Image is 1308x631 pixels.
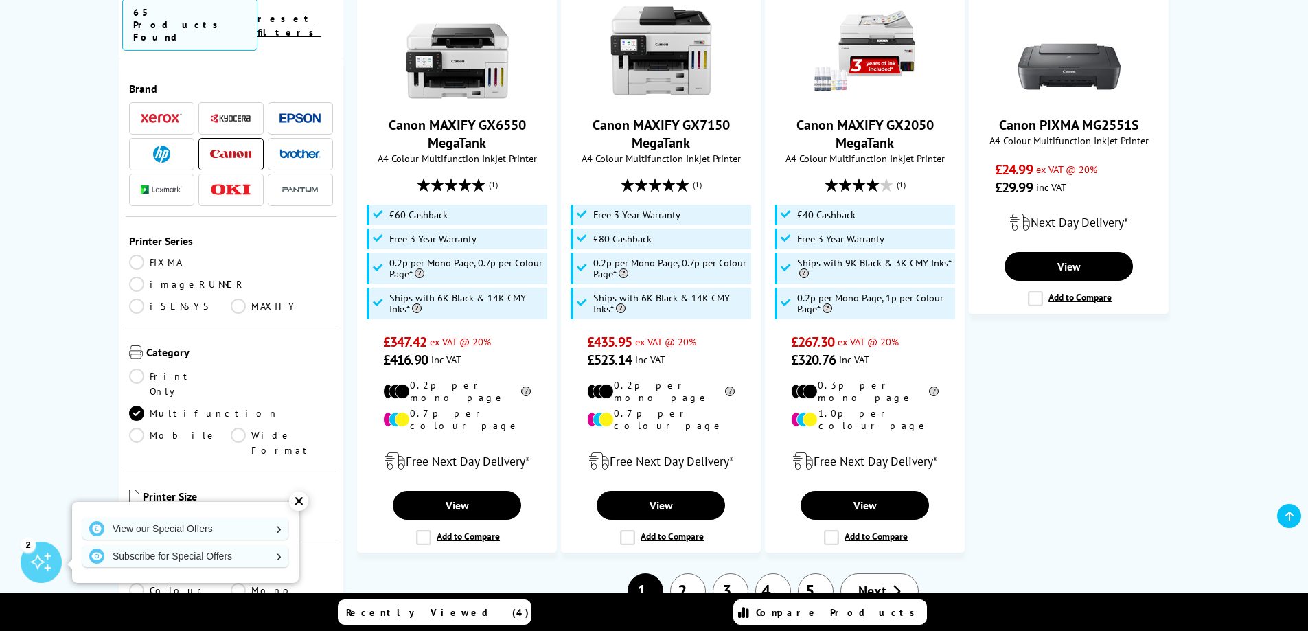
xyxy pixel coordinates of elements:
[999,116,1139,134] a: Canon PIXMA MG2551S
[210,181,251,198] a: OKI
[610,91,713,105] a: Canon MAXIFY GX7150 MegaTank
[141,146,182,163] a: HP
[210,184,251,196] img: OKI
[129,583,231,598] a: Colour
[796,116,934,152] a: Canon MAXIFY GX2050 MegaTank
[289,492,308,511] div: ✕
[797,292,952,314] span: 0.2p per Mono Page, 1p per Colour Page*
[824,530,908,545] label: Add to Compare
[772,152,957,165] span: A4 Colour Multifunction Inkjet Printer
[858,582,886,600] span: Next
[346,606,529,619] span: Recently Viewed (4)
[1005,252,1132,281] a: View
[587,407,735,432] li: 0.7p per colour page
[635,335,696,348] span: ex VAT @ 20%
[797,257,952,279] span: Ships with 9K Black & 3K CMY Inks*
[593,257,748,279] span: 0.2p per Mono Page, 0.7p per Colour Page*
[897,172,906,198] span: (1)
[231,583,333,598] a: Mono
[393,491,520,520] a: View
[383,379,531,404] li: 0.2p per mono page
[129,406,279,421] a: Multifunction
[791,351,836,369] span: £320.76
[1018,91,1121,105] a: Canon PIXMA MG2551S
[587,333,632,351] span: £435.95
[129,345,143,359] img: Category
[693,172,702,198] span: (1)
[791,379,939,404] li: 0.3p per mono page
[383,333,426,351] span: £347.42
[129,234,334,248] span: Printer Series
[587,379,735,404] li: 0.2p per mono page
[597,491,724,520] a: View
[129,369,231,399] a: Print Only
[129,255,231,270] a: PIXMA
[798,573,834,609] a: 5
[755,573,791,609] a: 4
[593,233,652,244] span: £80 Cashback
[569,152,753,165] span: A4 Colour Multifunction Inkjet Printer
[839,353,869,366] span: inc VAT
[389,292,544,314] span: Ships with 6K Black & 14K CMY Inks*
[279,149,321,159] img: Brother
[430,335,491,348] span: ex VAT @ 20%
[791,333,834,351] span: £267.30
[431,353,461,366] span: inc VAT
[231,428,333,458] a: Wide Format
[995,161,1033,179] span: £24.99
[129,277,246,292] a: imageRUNNER
[141,181,182,198] a: Lexmark
[797,233,884,244] span: Free 3 Year Warranty
[338,599,531,625] a: Recently Viewed (4)
[801,491,928,520] a: View
[82,545,288,567] a: Subscribe for Special Offers
[279,110,321,127] a: Epson
[840,573,919,609] a: Next
[279,146,321,163] a: Brother
[489,172,498,198] span: (1)
[620,530,704,545] label: Add to Compare
[416,530,500,545] label: Add to Compare
[279,181,321,198] img: Pantum
[129,428,231,458] a: Mobile
[587,351,632,369] span: £523.14
[593,116,730,152] a: Canon MAXIFY GX7150 MegaTank
[756,606,922,619] span: Compare Products
[389,233,477,244] span: Free 3 Year Warranty
[146,345,334,362] span: Category
[797,209,856,220] span: £40 Cashback
[976,134,1161,147] span: A4 Colour Multifunction Inkjet Printer
[141,110,182,127] a: Xerox
[772,442,957,481] div: modal_delivery
[257,12,321,38] a: reset filters
[129,82,334,95] span: Brand
[635,353,665,366] span: inc VAT
[976,203,1161,242] div: modal_delivery
[713,573,748,609] a: 3
[143,490,334,506] span: Printer Size
[995,179,1033,196] span: £29.99
[389,116,526,152] a: Canon MAXIFY GX6550 MegaTank
[210,113,251,124] img: Kyocera
[153,146,170,163] img: HP
[1036,181,1066,194] span: inc VAT
[129,299,231,314] a: iSENSYS
[406,91,509,105] a: Canon MAXIFY GX6550 MegaTank
[231,299,333,314] a: MAXIFY
[383,351,428,369] span: £416.90
[129,490,139,503] img: Printer Size
[791,407,939,432] li: 1.0p per colour page
[365,152,549,165] span: A4 Colour Multifunction Inkjet Printer
[210,146,251,163] a: Canon
[733,599,927,625] a: Compare Products
[279,113,321,124] img: Epson
[365,442,549,481] div: modal_delivery
[838,335,899,348] span: ex VAT @ 20%
[814,91,917,105] a: Canon MAXIFY GX2050 MegaTank
[21,537,36,552] div: 2
[389,209,448,220] span: £60 Cashback
[593,209,680,220] span: Free 3 Year Warranty
[670,573,706,609] a: 2
[1036,163,1097,176] span: ex VAT @ 20%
